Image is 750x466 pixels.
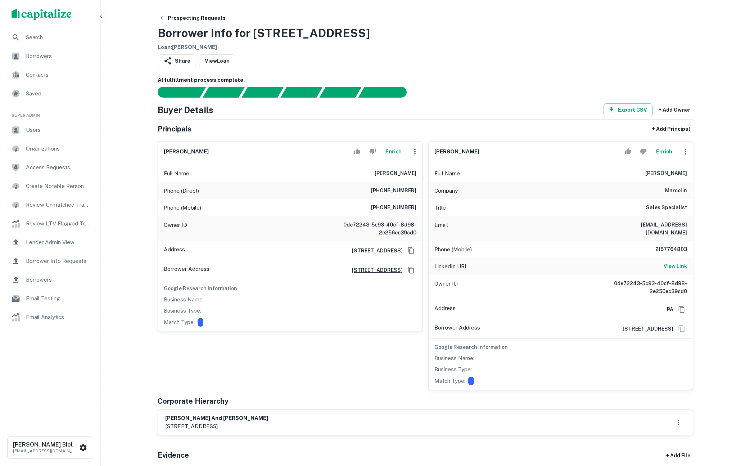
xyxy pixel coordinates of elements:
a: View Link [664,262,687,271]
h6: [PERSON_NAME] [434,148,479,156]
a: Saved [6,85,95,102]
button: Export CSV [604,103,653,116]
span: Create Notable Person [26,182,90,191]
h6: PA [661,305,673,313]
h5: Corporate Hierarchy [158,396,229,407]
a: Borrower Info Requests [6,252,95,270]
button: + Add Principal [649,122,693,135]
button: Accept [622,144,634,159]
a: Lender Admin View [6,234,95,251]
h6: [EMAIL_ADDRESS][DOMAIN_NAME] [601,221,687,237]
h6: [PERSON_NAME] and [PERSON_NAME] [165,414,268,422]
a: ViewLoan [199,54,235,67]
p: Full Name [164,169,189,178]
li: Super Admin [6,104,95,121]
a: [STREET_ADDRESS] [346,247,403,255]
span: Organizations [26,144,90,153]
div: Your request is received and processing... [203,87,245,98]
p: Email [434,221,448,237]
p: [EMAIL_ADDRESS][DOMAIN_NAME] [13,448,78,454]
a: Borrowers [6,271,95,288]
h6: Loan : [PERSON_NAME] [158,43,370,51]
p: Borrower Address [434,323,480,334]
p: Business Type: [164,306,201,315]
h3: Borrower Info for [STREET_ADDRESS] [158,24,370,42]
img: capitalize-logo.png [12,9,72,20]
h5: Evidence [158,450,189,461]
span: Contacts [26,71,90,79]
div: AI fulfillment process complete. [358,87,415,98]
span: Borrower Info Requests [26,257,90,265]
h4: Buyer Details [158,103,213,116]
button: + Add Owner [656,103,693,116]
p: [STREET_ADDRESS] [165,422,268,431]
span: Users [26,126,90,134]
button: Copy Address [406,245,416,256]
p: Business Name: [434,354,474,363]
p: Business Type: [434,365,472,374]
iframe: Chat Widget [714,385,750,420]
a: Review Unmatched Transactions [6,196,95,214]
h6: Google Research Information [164,284,416,292]
h6: View Link [664,262,687,270]
span: Access Requests [26,163,90,172]
h6: [PERSON_NAME] [164,148,209,156]
p: Title [434,203,446,212]
span: Review LTV Flagged Transactions [26,219,90,228]
h6: 0de72243-5c93-40cf-8d98-2e256ec39cd0 [601,279,687,295]
div: Sending borrower request to AI... [149,87,203,98]
div: Documents found, AI parsing details... [241,87,284,98]
button: Enrich [382,144,405,159]
div: Organizations [6,140,95,157]
span: Email Testing [26,294,90,303]
div: Principals found, AI now looking for contact information... [280,87,322,98]
a: [STREET_ADDRESS] [617,325,673,333]
a: Email Testing [6,290,95,307]
a: Users [6,121,95,139]
span: Borrowers [26,275,90,284]
a: Borrowers [6,48,95,65]
p: Company [434,187,458,195]
a: Review LTV Flagged Transactions [6,215,95,232]
p: Owner ID [164,221,187,237]
h6: Sales Specialist [646,203,687,212]
button: Share [158,54,196,67]
a: Access Requests [6,159,95,176]
span: Email Analytics [26,313,90,322]
p: Full Name [434,169,460,178]
h5: Principals [158,124,191,134]
h6: marcolin [665,187,687,195]
h6: [PHONE_NUMBER] [371,187,416,195]
h6: 0de72243-5c93-40cf-8d98-2e256ec39cd0 [330,221,416,237]
button: Reject [366,144,379,159]
p: Address [434,304,456,315]
a: [STREET_ADDRESS] [346,266,403,274]
button: Copy Address [676,304,687,315]
p: Match Type: [164,318,195,327]
a: Create Notable Person [6,178,95,195]
a: Contacts [6,66,95,84]
h6: AI fulfillment process complete. [158,76,693,84]
div: + Add File [653,449,703,462]
p: Match Type: [434,377,465,385]
h6: [PERSON_NAME] Biol [13,442,78,448]
button: [PERSON_NAME] Biol[EMAIL_ADDRESS][DOMAIN_NAME] [7,436,93,459]
h6: [PERSON_NAME] [645,169,687,178]
p: LinkedIn URL [434,262,468,271]
p: Phone (Mobile) [434,245,472,254]
a: Search [6,29,95,46]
